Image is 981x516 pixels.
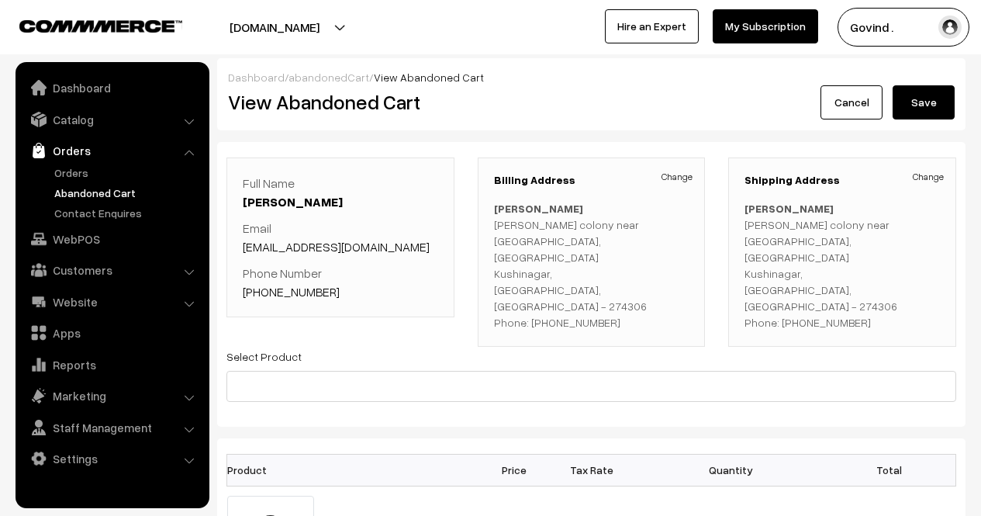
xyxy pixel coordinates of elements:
a: Dashboard [19,74,204,102]
a: Marketing [19,382,204,410]
th: Total [832,454,910,486]
a: Contact Enquires [50,205,204,221]
p: Full Name [243,174,438,211]
a: [EMAIL_ADDRESS][DOMAIN_NAME] [243,239,430,255]
a: Change [913,170,944,184]
a: Cancel [820,85,883,119]
h2: View Abandoned Cart [228,90,580,114]
b: [PERSON_NAME] [744,202,834,215]
h3: Shipping Address [744,174,940,187]
a: Abandoned Cart [50,185,204,201]
a: Apps [19,319,204,347]
p: Phone Number [243,264,438,301]
div: / / [228,69,955,85]
p: [PERSON_NAME] colony near [GEOGRAPHIC_DATA], [GEOGRAPHIC_DATA] Kushinagar, [GEOGRAPHIC_DATA], [GE... [744,200,940,331]
a: Website [19,288,204,316]
a: Orders [50,164,204,181]
img: COMMMERCE [19,20,182,32]
button: [DOMAIN_NAME] [175,8,374,47]
a: COMMMERCE [19,16,155,34]
a: [PERSON_NAME] [243,194,343,210]
h3: Billing Address [494,174,689,187]
a: Customers [19,256,204,284]
label: Select Product [226,348,302,365]
a: Staff Management [19,414,204,442]
b: [PERSON_NAME] [494,202,583,215]
a: abandonedCart [288,71,369,84]
p: Email [243,219,438,256]
a: Dashboard [228,71,285,84]
a: Catalog [19,106,204,133]
a: Change [661,170,693,184]
button: Govind . [838,8,969,47]
img: user [938,16,962,39]
p: [PERSON_NAME] colony near [GEOGRAPHIC_DATA], [GEOGRAPHIC_DATA] Kushinagar, [GEOGRAPHIC_DATA], [GE... [494,200,689,331]
a: My Subscription [713,9,818,43]
a: Hire an Expert [605,9,699,43]
button: Save [893,85,955,119]
a: Orders [19,137,204,164]
th: Price [475,454,553,486]
th: Quantity [630,454,832,486]
a: Reports [19,351,204,379]
span: View Abandoned Cart [374,71,484,84]
a: WebPOS [19,225,204,253]
a: [PHONE_NUMBER] [243,284,340,300]
th: Product [227,454,323,486]
a: Settings [19,445,204,473]
th: Tax Rate [553,454,630,486]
